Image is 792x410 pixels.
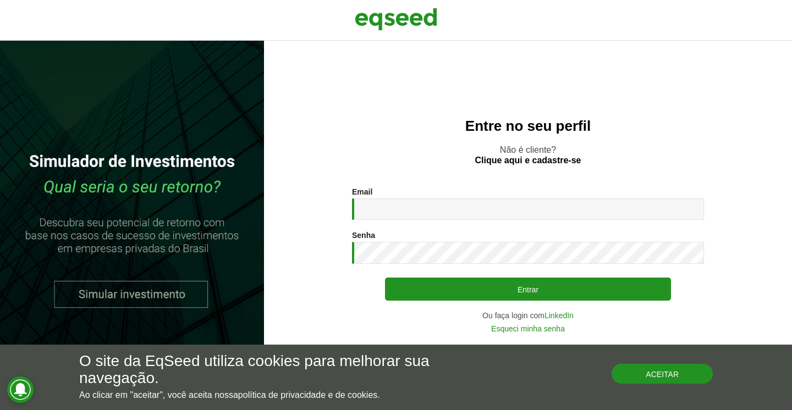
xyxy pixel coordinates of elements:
[79,390,459,400] p: Ao clicar em "aceitar", você aceita nossa .
[352,231,375,239] label: Senha
[491,325,565,333] a: Esqueci minha senha
[385,278,671,301] button: Entrar
[544,312,574,319] a: LinkedIn
[286,118,770,134] h2: Entre no seu perfil
[238,391,378,400] a: política de privacidade e de cookies
[352,188,372,196] label: Email
[355,5,437,33] img: EqSeed Logo
[286,145,770,165] p: Não é cliente?
[352,312,704,319] div: Ou faça login com
[79,353,459,387] h5: O site da EqSeed utiliza cookies para melhorar sua navegação.
[612,364,713,384] button: Aceitar
[475,156,581,165] a: Clique aqui e cadastre-se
